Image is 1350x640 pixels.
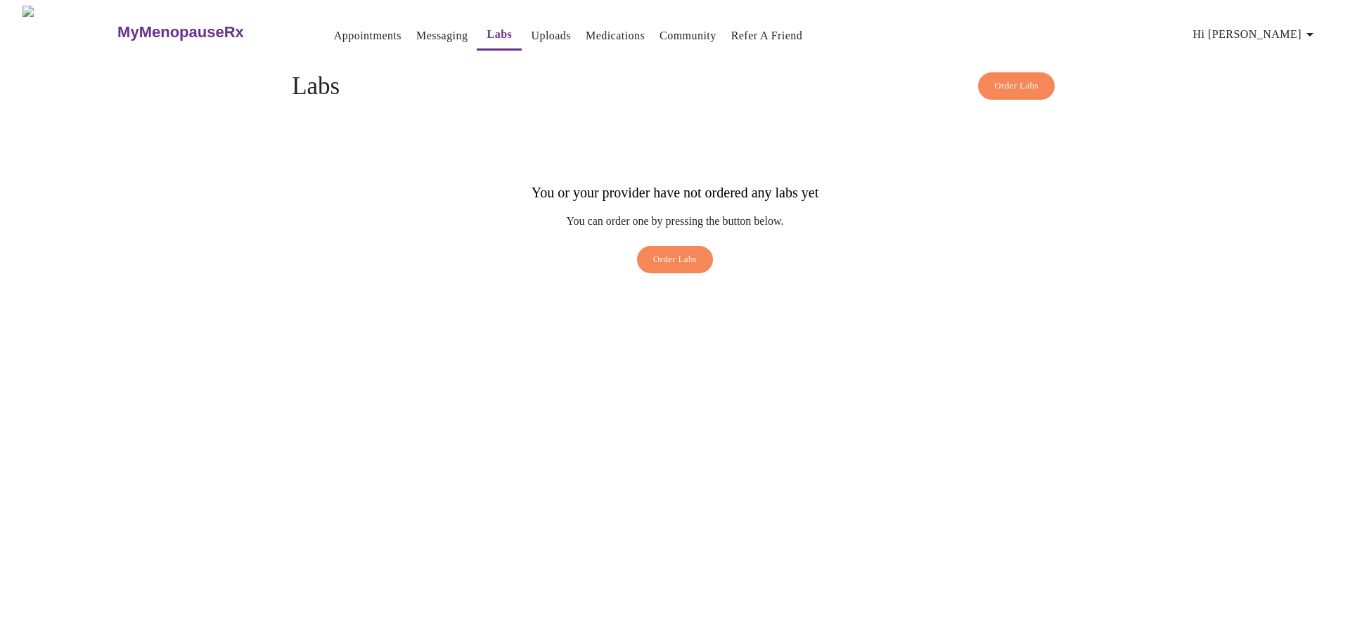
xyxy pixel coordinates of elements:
[22,6,116,58] img: MyMenopauseRx Logo
[731,26,803,46] a: Refer a Friend
[637,246,714,273] button: Order Labs
[532,185,818,201] h3: You or your provider have not ordered any labs yet
[525,22,577,50] button: Uploads
[634,246,717,280] a: Order Labs
[726,22,809,50] button: Refer a Friend
[660,26,716,46] a: Community
[116,8,300,57] a: MyMenopauseRx
[586,26,645,46] a: Medications
[1193,25,1318,44] span: Hi [PERSON_NAME]
[978,72,1055,100] button: Order Labs
[416,26,468,46] a: Messaging
[334,26,401,46] a: Appointments
[531,26,571,46] a: Uploads
[653,252,697,268] span: Order Labs
[292,72,1058,100] h4: Labs
[411,22,473,50] button: Messaging
[487,25,513,44] a: Labs
[328,22,407,50] button: Appointments
[117,23,244,41] h3: MyMenopauseRx
[532,215,818,228] p: You can order one by pressing the button below.
[477,20,522,51] button: Labs
[994,78,1039,94] span: Order Labs
[580,22,650,50] button: Medications
[654,22,722,50] button: Community
[1188,20,1324,48] button: Hi [PERSON_NAME]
